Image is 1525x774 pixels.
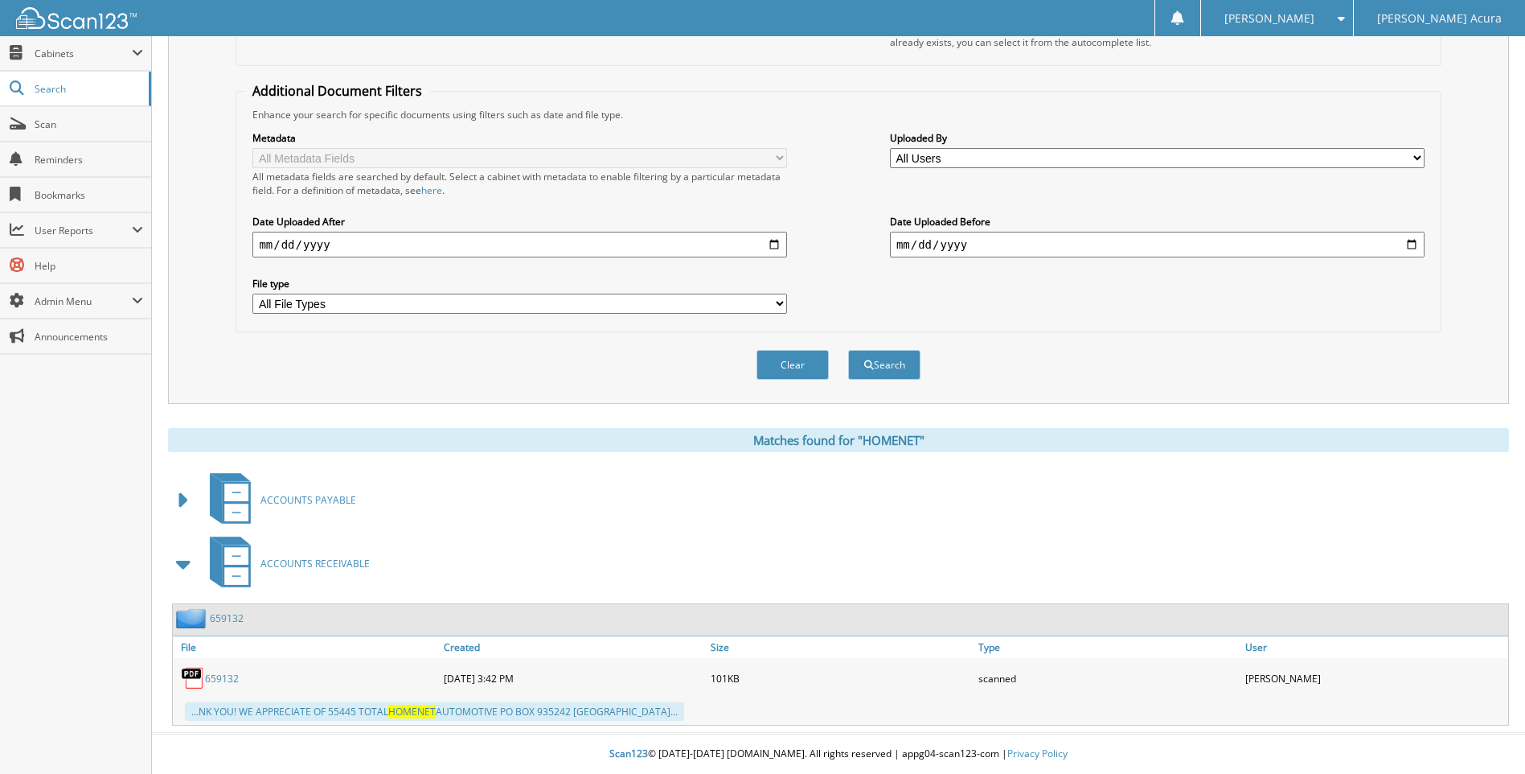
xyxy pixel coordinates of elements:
[168,428,1509,452] div: Matches found for "HOMENET"
[35,117,143,131] span: Scan
[252,232,787,257] input: start
[185,702,684,721] div: ...NK YOU! WE APPRECIATE OF 55445 TOTAL AUTOMOTIVE PO BOX 935242 [GEOGRAPHIC_DATA]...
[974,636,1241,658] a: Type
[35,224,132,237] span: User Reports
[260,493,356,507] span: ACCOUNTS PAYABLE
[707,662,974,694] div: 101KB
[16,7,137,29] img: scan123-logo-white.svg
[1241,636,1508,658] a: User
[210,611,244,625] a: 659132
[252,277,787,290] label: File type
[1377,14,1502,23] span: [PERSON_NAME] Acura
[848,350,920,380] button: Search
[244,108,1432,121] div: Enhance your search for specific documents using filters such as date and file type.
[35,47,132,60] span: Cabinets
[421,183,442,197] a: here
[35,82,141,96] span: Search
[35,294,132,308] span: Admin Menu
[152,735,1525,774] div: © [DATE]-[DATE] [DOMAIN_NAME]. All rights reserved | appg04-scan123-com |
[890,215,1425,228] label: Date Uploaded Before
[388,705,436,718] span: HOMENET
[609,747,648,760] span: Scan123
[707,636,974,658] a: Size
[35,153,143,167] span: Reminders
[252,131,787,145] label: Metadata
[756,350,829,380] button: Clear
[260,557,370,570] span: ACCOUNTS RECEIVABLE
[440,662,707,694] div: [DATE] 3:42 PM
[974,662,1241,694] div: scanned
[1241,662,1508,694] div: [PERSON_NAME]
[200,468,356,532] a: ACCOUNTS PAYABLE
[252,215,787,228] label: Date Uploaded After
[200,532,370,595] a: ACCOUNTS RECEIVABLE
[440,636,707,658] a: Created
[244,82,430,100] legend: Additional Document Filters
[890,232,1425,257] input: end
[176,608,210,628] img: folder2.png
[35,259,143,273] span: Help
[205,672,239,685] a: 659132
[1445,697,1525,774] iframe: Chat Widget
[252,170,787,197] div: All metadata fields are searched by default. Select a cabinet with metadata to enable filtering b...
[1224,14,1314,23] span: [PERSON_NAME]
[181,666,205,690] img: PDF.png
[1007,747,1068,760] a: Privacy Policy
[35,330,143,344] span: Announcements
[890,131,1425,145] label: Uploaded By
[173,636,440,658] a: File
[35,188,143,202] span: Bookmarks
